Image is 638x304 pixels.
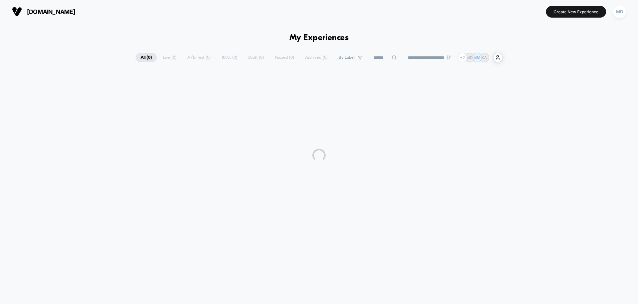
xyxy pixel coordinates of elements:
div: MD [613,5,626,18]
span: [DOMAIN_NAME] [27,8,75,15]
span: By Label [339,55,355,60]
div: + 2 [458,53,467,62]
p: MD [466,55,473,60]
p: KA [481,55,487,60]
img: Visually logo [12,7,22,17]
h1: My Experiences [289,33,349,43]
button: [DOMAIN_NAME] [10,6,77,17]
p: MM [473,55,480,60]
button: MD [611,5,628,19]
button: Create New Experience [546,6,606,18]
span: All ( 0 ) [136,53,157,62]
img: end [447,55,451,59]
